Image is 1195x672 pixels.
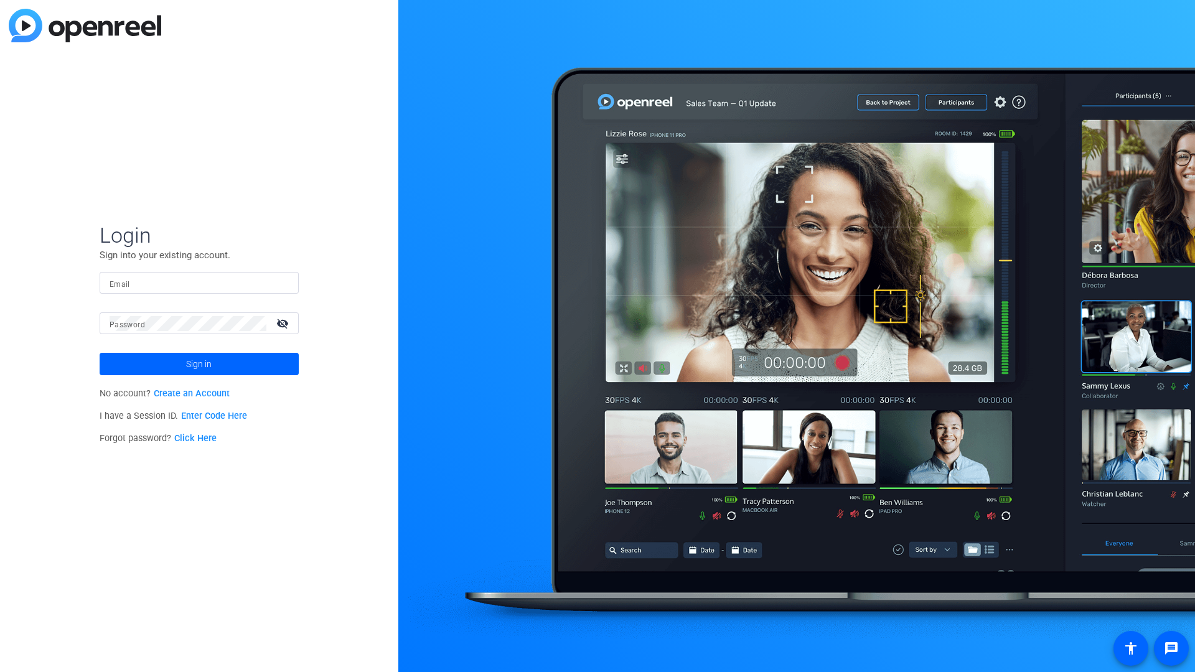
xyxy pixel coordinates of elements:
a: Click Here [174,433,217,444]
mat-icon: message [1164,641,1179,656]
mat-label: Email [110,280,130,289]
input: Enter Email Address [110,276,289,291]
img: blue-gradient.svg [9,9,161,42]
a: Create an Account [154,388,230,399]
a: Enter Code Here [181,411,247,421]
span: Sign in [186,348,212,380]
span: Login [100,222,299,248]
span: I have a Session ID. [100,411,247,421]
p: Sign into your existing account. [100,248,299,262]
span: No account? [100,388,230,399]
button: Sign in [100,353,299,375]
mat-icon: accessibility [1123,641,1138,656]
span: Forgot password? [100,433,217,444]
mat-label: Password [110,320,145,329]
mat-icon: visibility_off [269,314,299,332]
